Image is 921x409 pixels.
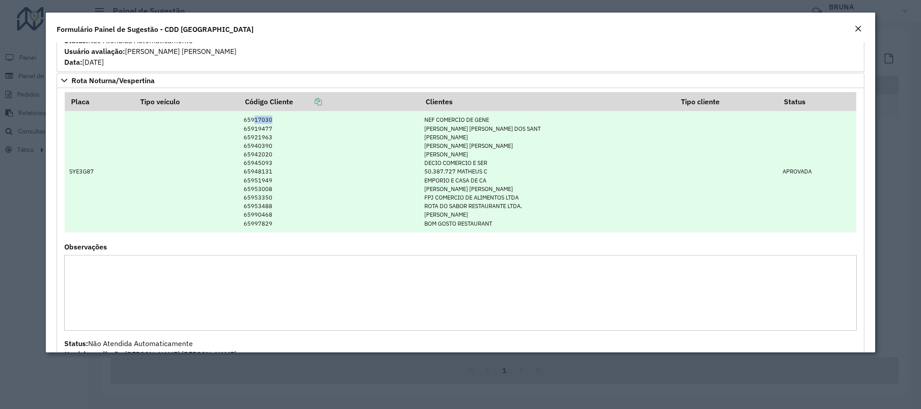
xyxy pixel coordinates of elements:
[778,92,856,111] th: Status
[420,92,675,111] th: Clientes
[778,111,856,232] td: APROVADA
[64,47,125,56] strong: Usuário avaliação:
[293,97,322,106] a: Copiar
[64,339,88,348] strong: Status:
[57,73,864,88] a: Rota Noturna/Vespertina
[134,92,239,111] th: Tipo veículo
[239,111,420,232] td: 65917030 65919477 65921963 65940390 65942020 65945093 65948131 65951949 65953008 65953350 6595348...
[64,36,88,45] strong: Status:
[852,23,864,35] button: Close
[239,92,420,111] th: Código Cliente
[64,350,125,359] strong: Usuário avaliação:
[57,24,254,35] h4: Formulário Painel de Sugestão - CDD [GEOGRAPHIC_DATA]
[57,88,864,375] div: Rota Noturna/Vespertina
[65,92,134,111] th: Placa
[854,25,862,32] em: Fechar
[420,111,675,232] td: NEF COMERCIO DE GENE [PERSON_NAME] [PERSON_NAME] DOS SANT [PERSON_NAME] [PERSON_NAME] [PERSON_NAM...
[64,58,82,67] strong: Data:
[64,36,236,67] span: Não Atendida Automaticamente [PERSON_NAME] [PERSON_NAME] [DATE]
[675,92,778,111] th: Tipo cliente
[71,77,155,84] span: Rota Noturna/Vespertina
[64,241,107,252] label: Observações
[65,111,134,232] td: SYE3G87
[64,339,236,369] span: Não Atendida Automaticamente [PERSON_NAME] [PERSON_NAME] [DATE]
